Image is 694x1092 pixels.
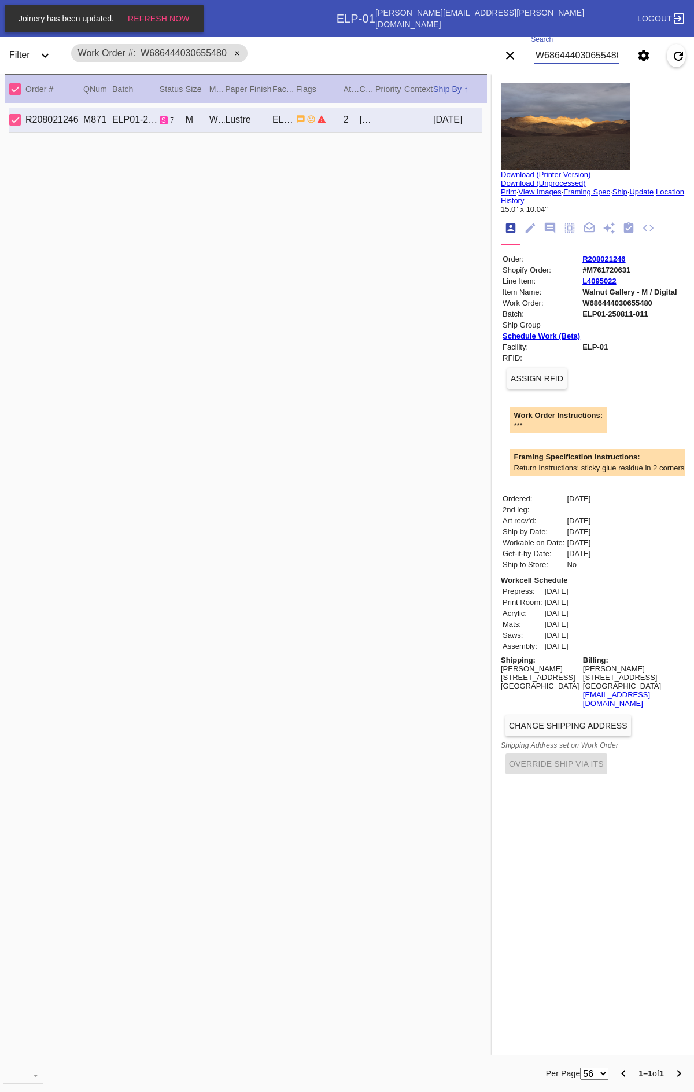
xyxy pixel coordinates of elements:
[186,84,202,94] span: Size
[502,287,581,297] td: Item Name:
[582,309,677,319] td: ELP01-250811-011
[505,753,607,774] button: Override Ship via ITS
[583,682,681,690] div: [GEOGRAPHIC_DATA]
[583,664,681,673] div: [PERSON_NAME]
[9,112,27,127] md-checkbox: Select Work Order
[499,44,522,67] button: Clear filters
[9,80,27,98] md-checkbox: Select All
[272,82,296,96] div: Facility
[667,1062,691,1085] button: Next Page
[375,8,584,29] a: [PERSON_NAME][EMAIL_ADDRESS][PERSON_NAME][DOMAIN_NAME]
[186,115,209,125] div: M
[502,630,543,640] td: Saws:
[502,586,543,596] td: Prepress:
[659,1069,664,1078] b: 1
[34,44,57,67] button: Expand
[622,222,635,236] ng-md-icon: Workflow
[511,374,563,383] span: Assign RFID
[582,265,677,275] td: #M761720631
[505,715,631,736] button: Change Shipping Address
[603,222,615,236] ng-md-icon: Add Ons
[583,656,608,664] b: Billing:
[502,560,565,569] td: Ship to Store:
[502,320,581,330] td: Ship Group
[504,222,517,236] ng-md-icon: Order Info
[141,48,227,58] span: W686444030655480
[9,108,482,133] div: Select Work OrderR208021246M871ELP01-250811-011Started 7 workflow steps remainingMWalnut (Gallery...
[502,597,543,607] td: Print Room:
[501,170,590,179] a: Download (Printer Version)
[161,116,166,124] span: s
[501,179,586,187] a: Download (Unprocessed)
[544,222,556,236] ng-md-icon: Notes
[501,664,579,673] div: [PERSON_NAME]
[518,187,561,196] a: View Images
[583,222,596,236] ng-md-icon: Package Note
[582,342,677,352] td: ELP-01
[634,8,685,29] a: Logout
[502,641,543,651] td: Assembly:
[160,116,168,124] span: Started
[375,84,401,94] span: Priority
[629,187,654,196] a: Update
[25,82,83,96] div: Order #
[582,298,677,308] td: W686444030655480
[544,597,569,607] td: [DATE]
[502,298,581,308] td: Work Order:
[78,48,136,58] span: Work Order #
[9,50,30,60] span: Filter
[404,82,433,96] div: Context
[433,82,482,96] div: Ship By ↑
[344,82,360,96] div: Attempt
[612,1062,635,1085] button: Previous Page
[433,115,482,125] div: [DATE]
[502,265,581,275] td: Shopify Order:
[317,114,326,124] span: Mat dimensions aren't 1/4" smaller than artwork
[546,1067,581,1080] label: Per Page
[544,586,569,596] td: [DATE]
[170,116,174,124] span: 7 workflow steps remaining
[583,690,650,708] a: [EMAIL_ADDRESS][DOMAIN_NAME]
[566,560,591,569] td: No
[83,82,112,96] div: QNum
[375,82,404,96] div: Priority
[509,721,627,730] span: Change Shipping Address
[128,14,190,23] span: Refresh Now
[502,516,565,525] td: Art recv'd:
[337,12,375,25] div: ELP-01
[225,115,272,125] div: Lustre
[170,116,174,124] span: 7
[566,549,591,558] td: [DATE]
[582,277,617,285] a: L4095022
[272,115,296,125] div: ELP-01
[296,114,305,124] span: Has instructions from customer. Has instructions from business.
[638,1069,652,1078] b: 1–1
[638,1067,664,1080] div: of
[15,14,117,23] span: Joinery has been updated.
[642,222,655,236] ng-md-icon: JSON Files
[502,494,565,503] td: Ordered:
[344,115,360,125] div: 2
[3,1067,43,1084] md-select: download-file: Download...
[502,608,543,618] td: Acrylic:
[209,115,226,125] div: Walnut (Gallery) / [PERSON_NAME]
[5,39,65,72] div: FilterExpand
[502,309,581,319] td: Batch:
[582,255,625,263] a: R208021246
[501,673,579,682] div: [STREET_ADDRESS]
[632,44,655,67] button: Settings
[502,254,581,264] td: Order:
[514,464,685,472] div: Return Instructions: sticky glue residue in 2 corners
[514,453,685,461] div: Framing Specification Instructions:
[112,82,160,96] div: Batch
[124,8,193,29] button: Refresh Now
[582,287,677,297] td: Walnut Gallery - M / Digital
[502,342,581,352] td: Facility:
[296,82,344,96] div: Flags
[544,608,569,618] td: [DATE]
[566,538,591,547] td: [DATE]
[583,673,681,682] div: [STREET_ADDRESS]
[612,187,627,196] a: Ship
[502,549,565,558] td: Get-it-by Date:
[544,641,569,651] td: [DATE]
